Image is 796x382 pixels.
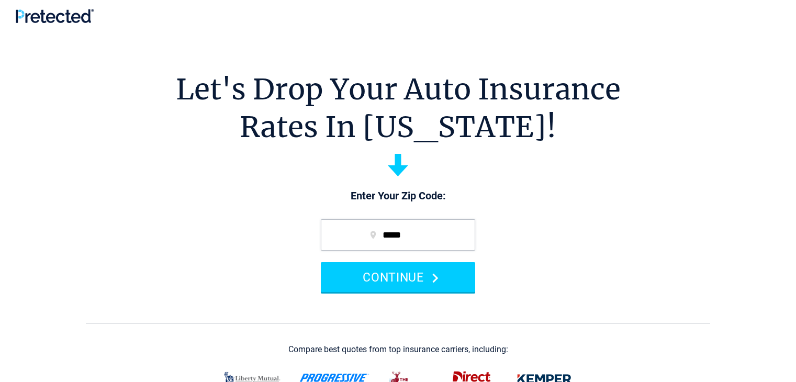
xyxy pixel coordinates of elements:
[299,374,369,382] img: progressive
[288,345,508,354] div: Compare best quotes from top insurance carriers, including:
[310,189,486,204] p: Enter Your Zip Code:
[176,71,621,146] h1: Let's Drop Your Auto Insurance Rates In [US_STATE]!
[321,262,475,292] button: CONTINUE
[321,219,475,251] input: zip code
[16,9,94,23] img: Pretected Logo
